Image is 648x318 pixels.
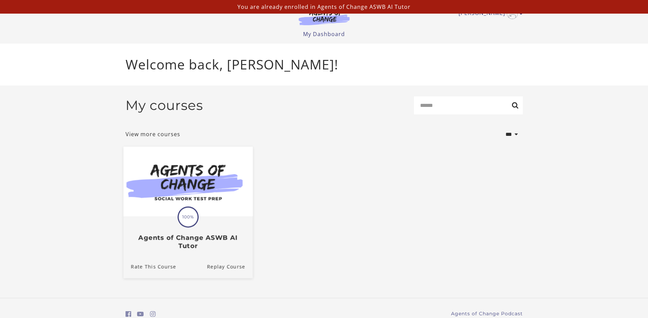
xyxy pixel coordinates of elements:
[123,255,176,278] a: Agents of Change ASWB AI Tutor: Rate This Course
[126,130,180,138] a: View more courses
[126,311,131,317] i: https://www.facebook.com/groups/aswbtestprep (Open in a new window)
[459,8,519,19] a: Toggle menu
[131,234,245,250] h3: Agents of Change ASWB AI Tutor
[303,30,345,38] a: My Dashboard
[451,310,523,317] a: Agents of Change Podcast
[3,3,645,11] p: You are already enrolled in Agents of Change ASWB AI Tutor
[207,255,253,278] a: Agents of Change ASWB AI Tutor: Resume Course
[126,97,203,113] h2: My courses
[179,208,198,227] span: 100%
[292,10,357,25] img: Agents of Change Logo
[137,311,144,317] i: https://www.youtube.com/c/AgentsofChangeTestPrepbyMeaganMitchell (Open in a new window)
[150,311,156,317] i: https://www.instagram.com/agentsofchangeprep/ (Open in a new window)
[126,54,523,75] p: Welcome back, [PERSON_NAME]!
